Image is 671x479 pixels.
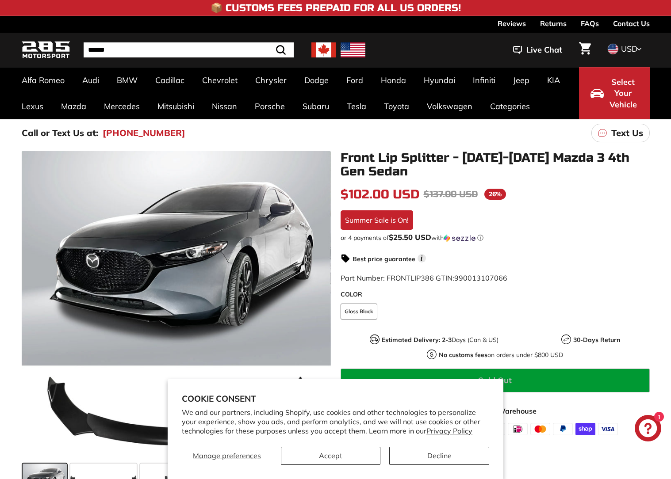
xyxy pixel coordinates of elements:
[444,234,475,242] img: Sezzle
[574,35,596,65] a: Cart
[426,426,472,435] a: Privacy Policy
[341,274,507,282] span: Part Number: FRONTLIP386 GTIN:
[193,67,246,93] a: Chevrolet
[502,39,574,61] button: Live Chat
[439,351,487,359] strong: No customs fees
[84,42,294,57] input: Search
[389,447,489,465] button: Decline
[538,67,569,93] a: KIA
[581,16,599,31] a: FAQs
[366,406,644,416] p: Pickup currently unavailable at
[540,16,567,31] a: Returns
[598,423,618,435] img: visa
[504,67,538,93] a: Jeep
[579,67,650,119] button: Select Your Vehicle
[246,67,295,93] a: Chrysler
[478,375,512,385] span: Sold Out
[530,423,550,435] img: master
[341,151,650,179] h1: Front Lip Splitter - [DATE]-[DATE] Mazda 3 4th Gen Sedan
[295,67,337,93] a: Dodge
[591,124,650,142] a: Text Us
[193,451,261,460] span: Manage preferences
[573,336,620,344] strong: 30-Days Return
[424,189,478,200] span: $137.00 USD
[372,67,415,93] a: Honda
[508,423,528,435] img: ideal
[246,93,294,119] a: Porsche
[613,16,650,31] a: Contact Us
[182,393,489,404] h2: Cookie consent
[464,67,504,93] a: Infiniti
[182,447,272,465] button: Manage preferences
[22,126,98,140] p: Call or Text Us at:
[146,67,193,93] a: Cadillac
[149,93,203,119] a: Mitsubishi
[418,254,426,262] span: i
[439,350,563,360] p: on orders under $800 USD
[281,447,380,465] button: Accept
[418,93,481,119] a: Volkswagen
[338,93,375,119] a: Tesla
[108,67,146,93] a: BMW
[389,232,431,242] span: $25.50 USD
[498,16,526,31] a: Reviews
[611,126,643,140] p: Text Us
[211,3,461,13] h4: 📦 Customs Fees Prepaid for All US Orders!
[52,93,95,119] a: Mazda
[575,423,595,435] img: shopify_pay
[553,423,573,435] img: paypal
[13,93,52,119] a: Lexus
[375,93,418,119] a: Toyota
[182,408,489,435] p: We and our partners, including Shopify, use cookies and other technologies to personalize your ex...
[341,369,650,392] button: Sold Out
[341,290,650,299] label: COLOR
[382,335,498,345] p: Days (Can & US)
[95,93,149,119] a: Mercedes
[337,67,372,93] a: Ford
[341,233,650,242] div: or 4 payments of$25.50 USDwithSezzle Click to learn more about Sezzle
[481,93,539,119] a: Categories
[526,44,562,56] span: Live Chat
[22,40,70,61] img: Logo_285_Motorsport_areodynamics_components
[353,255,415,263] strong: Best price guarantee
[294,93,338,119] a: Subaru
[203,93,246,119] a: Nissan
[103,126,185,140] a: [PHONE_NUMBER]
[415,67,464,93] a: Hyundai
[341,187,419,202] span: $102.00 USD
[454,274,507,282] span: 990013107066
[341,210,413,230] div: Summer Sale is On!
[484,189,506,200] span: 26%
[73,67,108,93] a: Audi
[632,415,664,444] inbox-online-store-chat: Shopify online store chat
[341,233,650,242] div: or 4 payments of with
[13,67,73,93] a: Alfa Romeo
[621,44,637,54] span: USD
[608,76,638,110] span: Select Your Vehicle
[382,336,452,344] strong: Estimated Delivery: 2-3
